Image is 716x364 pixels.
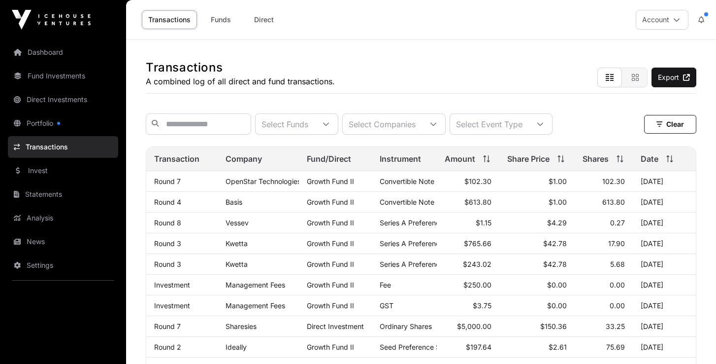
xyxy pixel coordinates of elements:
[380,322,432,330] span: Ordinary Shares
[549,343,567,351] span: $2.61
[201,10,240,29] a: Funds
[610,218,625,227] span: 0.27
[549,177,567,185] span: $1.00
[307,260,354,268] a: Growth Fund II
[437,254,500,275] td: $243.02
[380,177,464,185] span: Convertible Note ([DATE])
[437,295,500,316] td: $3.75
[450,114,528,134] div: Select Event Type
[633,254,696,275] td: [DATE]
[154,301,190,310] a: Investment
[12,10,91,30] img: Icehouse Ventures Logo
[8,231,118,253] a: News
[543,239,567,248] span: $42.78
[307,177,354,185] a: Growth Fund II
[226,239,248,248] a: Kwetta
[146,60,335,75] h1: Transactions
[633,171,696,192] td: [DATE]
[380,218,468,227] span: Series A Preference Shares
[606,343,625,351] span: 75.69
[633,316,696,337] td: [DATE]
[154,153,199,165] span: Transaction
[154,218,181,227] a: Round 8
[226,343,247,351] a: Ideally
[154,239,181,248] a: Round 3
[608,239,625,248] span: 17.90
[307,343,354,351] a: Growth Fund II
[226,322,257,330] a: Sharesies
[226,153,262,165] span: Company
[445,153,475,165] span: Amount
[226,198,242,206] a: Basis
[602,177,625,185] span: 102.30
[8,207,118,229] a: Analysis
[380,281,391,289] span: Fee
[142,10,197,29] a: Transactions
[543,260,567,268] span: $42.78
[380,301,393,310] span: GST
[8,160,118,182] a: Invest
[146,75,335,87] p: A combined log of all direct and fund transactions.
[8,65,118,87] a: Fund Investments
[226,177,301,185] a: OpenStar Technologies
[437,213,500,233] td: $1.15
[380,198,464,206] span: Convertible Note ([DATE])
[583,153,609,165] span: Shares
[8,112,118,134] a: Portfolio
[644,115,696,134] button: Clear
[8,136,118,158] a: Transactions
[154,198,181,206] a: Round 4
[307,153,351,165] span: Fund/Direct
[667,317,716,364] iframe: Chat Widget
[8,255,118,276] a: Settings
[437,171,500,192] td: $102.30
[256,114,314,134] div: Select Funds
[437,275,500,295] td: $250.00
[244,10,284,29] a: Direct
[307,301,354,310] a: Growth Fund II
[226,260,248,268] a: Kwetta
[636,10,688,30] button: Account
[154,177,181,185] a: Round 7
[651,68,696,87] a: Export
[633,233,696,254] td: [DATE]
[307,281,354,289] a: Growth Fund II
[610,301,625,310] span: 0.00
[380,153,421,165] span: Instrument
[606,322,625,330] span: 33.25
[380,260,510,268] span: Series A Preference Shares (Secondary)
[547,301,567,310] span: $0.00
[226,218,249,227] a: Vessev
[437,337,500,358] td: $197.64
[633,295,696,316] td: [DATE]
[610,260,625,268] span: 5.68
[307,322,364,330] span: Direct Investment
[226,301,291,310] p: Management Fees
[437,233,500,254] td: $765.66
[507,153,550,165] span: Share Price
[437,316,500,337] td: $5,000.00
[633,213,696,233] td: [DATE]
[307,239,354,248] a: Growth Fund II
[8,183,118,205] a: Statements
[154,260,181,268] a: Round 3
[154,343,181,351] a: Round 2
[307,218,354,227] a: Growth Fund II
[602,198,625,206] span: 613.80
[549,198,567,206] span: $1.00
[343,114,422,134] div: Select Companies
[380,239,468,248] span: Series A Preference Shares
[8,41,118,63] a: Dashboard
[547,218,567,227] span: $4.29
[154,322,181,330] a: Round 7
[437,192,500,213] td: $613.80
[633,192,696,213] td: [DATE]
[633,337,696,358] td: [DATE]
[540,322,567,330] span: $150.36
[380,343,458,351] span: Seed Preference Shares
[641,153,658,165] span: Date
[8,89,118,110] a: Direct Investments
[610,281,625,289] span: 0.00
[547,281,567,289] span: $0.00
